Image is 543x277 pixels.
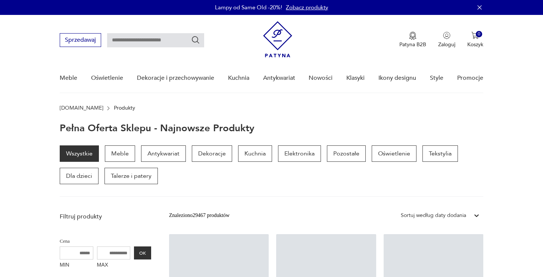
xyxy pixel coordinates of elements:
[401,211,466,220] div: Sortuj według daty dodania
[263,64,295,92] a: Antykwariat
[60,213,151,221] p: Filtruj produkty
[238,145,272,162] a: Kuchnia
[278,145,321,162] a: Elektronika
[215,4,282,11] p: Lampy od Same Old -20%!
[91,64,123,92] a: Oświetlenie
[134,246,151,259] button: OK
[399,32,426,48] a: Ikona medaluPatyna B2B
[60,64,77,92] a: Meble
[114,105,135,111] p: Produkty
[399,41,426,48] p: Patyna B2B
[60,105,103,111] a: [DOMAIN_NAME]
[60,33,101,47] button: Sprzedawaj
[141,145,186,162] a: Antykwariat
[443,32,450,39] img: Ikonka użytkownika
[422,145,458,162] a: Tekstylia
[191,35,200,44] button: Szukaj
[105,145,135,162] a: Meble
[60,259,93,271] label: MIN
[378,64,416,92] a: Ikony designu
[471,32,479,39] img: Ikona koszyka
[137,64,214,92] a: Dekoracje i przechowywanie
[60,38,101,43] a: Sprzedawaj
[399,32,426,48] button: Patyna B2B
[467,32,483,48] button: 0Koszyk
[104,168,158,184] a: Talerze i patery
[346,64,365,92] a: Klasyki
[60,145,99,162] a: Wszystkie
[263,21,292,57] img: Patyna - sklep z meblami i dekoracjami vintage
[457,64,483,92] a: Promocje
[60,123,255,133] h1: Pełna oferta sklepu - najnowsze produkty
[430,64,443,92] a: Style
[286,4,328,11] a: Zobacz produkty
[409,32,416,40] img: Ikona medalu
[438,41,455,48] p: Zaloguj
[60,237,151,245] p: Cena
[97,259,131,271] label: MAX
[192,145,232,162] a: Dekoracje
[372,145,416,162] a: Oświetlenie
[228,64,249,92] a: Kuchnia
[60,168,99,184] a: Dla dzieci
[327,145,366,162] a: Pozostałe
[438,32,455,48] button: Zaloguj
[476,31,482,37] div: 0
[467,41,483,48] p: Koszyk
[169,211,230,220] div: Znaleziono 29467 produktów
[309,64,333,92] a: Nowości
